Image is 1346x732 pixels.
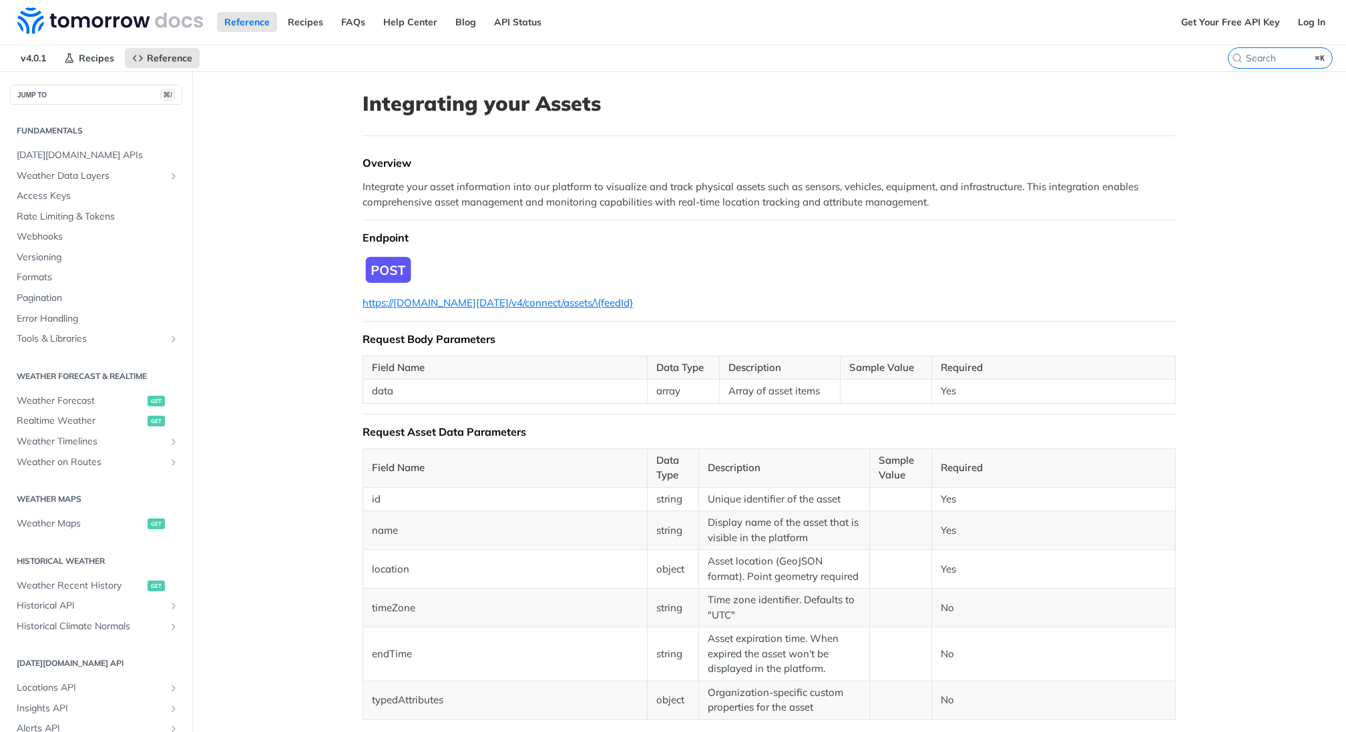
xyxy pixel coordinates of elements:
[10,248,182,268] a: Versioning
[10,576,182,596] a: Weather Recent Historyget
[148,518,165,529] span: get
[13,48,53,68] span: v4.0.1
[376,12,445,32] a: Help Center
[160,89,175,101] span: ⌘/
[17,149,179,162] span: [DATE][DOMAIN_NAME] APIs
[931,627,1175,681] td: No
[17,394,144,408] span: Weather Forecast
[10,166,182,186] a: Weather Data LayersShow subpages for Weather Data Layers
[17,251,179,264] span: Versioning
[363,627,648,681] td: endTime
[10,596,182,616] a: Historical APIShow subpages for Historical API
[17,456,165,469] span: Weather on Routes
[363,91,1176,115] h1: Integrating your Assets
[849,361,914,374] strong: Sample Value
[57,48,122,68] a: Recipes
[10,125,182,137] h2: Fundamentals
[17,292,179,305] span: Pagination
[148,396,165,406] span: get
[217,12,277,32] a: Reference
[10,514,182,534] a: Weather Mapsget
[647,627,698,681] td: string
[17,702,165,715] span: Insights API
[879,454,914,482] strong: Sample Value
[168,171,179,181] button: Show subpages for Weather Data Layers
[363,380,648,404] td: data
[125,48,200,68] a: Reference
[931,511,1175,550] td: Yes
[17,230,179,244] span: Webhooks
[17,414,144,428] span: Realtime Weather
[148,416,165,426] span: get
[363,254,1176,286] span: Expand image
[1312,51,1329,65] kbd: ⌘K
[17,579,144,593] span: Weather Recent History
[363,487,648,511] td: id
[728,361,781,374] strong: Description
[10,207,182,227] a: Rate Limiting & Tokens
[647,487,698,511] td: string
[10,493,182,505] h2: Weather Maps
[372,461,425,474] strong: Field Name
[79,52,114,64] span: Recipes
[10,85,182,105] button: JUMP TO⌘/
[17,169,165,183] span: Weather Data Layers
[931,681,1175,719] td: No
[168,457,179,468] button: Show subpages for Weather on Routes
[17,312,179,326] span: Error Handling
[363,550,648,589] td: location
[708,461,760,474] strong: Description
[931,487,1175,511] td: Yes
[363,179,1176,210] p: Integrate your asset information into our platform to visualize and track physical assets such as...
[147,52,192,64] span: Reference
[363,332,1176,346] div: Request Body Parameters
[931,589,1175,627] td: No
[699,589,870,627] td: Time zone identifier. Defaults to "UTC"
[168,621,179,632] button: Show subpages for Historical Climate Normals
[280,12,330,32] a: Recipes
[699,627,870,681] td: Asset expiration time. When expired the asset won't be displayed in the platform.
[363,254,413,286] img: Endpoint Icon
[17,210,179,224] span: Rate Limiting & Tokens
[168,436,179,447] button: Show subpages for Weather Timelines
[148,581,165,591] span: get
[656,454,679,482] strong: Data Type
[17,332,165,346] span: Tools & Libraries
[372,361,425,374] strong: Field Name
[10,391,182,411] a: Weather Forecastget
[17,7,203,34] img: Tomorrow.io Weather API Docs
[17,620,165,633] span: Historical Climate Normals
[168,703,179,714] button: Show subpages for Insights API
[448,12,483,32] a: Blog
[17,271,179,284] span: Formats
[10,699,182,719] a: Insights APIShow subpages for Insights API
[941,361,983,374] strong: Required
[941,461,983,474] strong: Required
[647,589,698,627] td: string
[10,145,182,165] a: [DATE][DOMAIN_NAME] APIs
[931,380,1175,404] td: Yes
[363,681,648,719] td: typedAttributes
[1232,53,1243,63] svg: Search
[1291,12,1333,32] a: Log In
[10,657,182,669] h2: [DATE][DOMAIN_NAME] API
[699,681,870,719] td: Organization-specific custom properties for the asset
[699,487,870,511] td: Unique identifier of the asset
[10,678,182,698] a: Locations APIShow subpages for Locations API
[647,681,698,719] td: object
[656,361,704,374] strong: Data Type
[363,231,1176,244] div: Endpoint
[10,227,182,247] a: Webhooks
[931,550,1175,589] td: Yes
[17,681,165,695] span: Locations API
[363,296,633,309] a: https://[DOMAIN_NAME][DATE]/v4/connect/assets/\{feedId}
[10,452,182,472] a: Weather on RoutesShow subpages for Weather on Routes
[363,511,648,550] td: name
[363,425,1176,438] div: Request Asset Data Parameters
[168,334,179,344] button: Show subpages for Tools & Libraries
[647,380,719,404] td: array
[168,683,179,693] button: Show subpages for Locations API
[10,329,182,349] a: Tools & LibrariesShow subpages for Tools & Libraries
[10,288,182,308] a: Pagination
[10,186,182,206] a: Access Keys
